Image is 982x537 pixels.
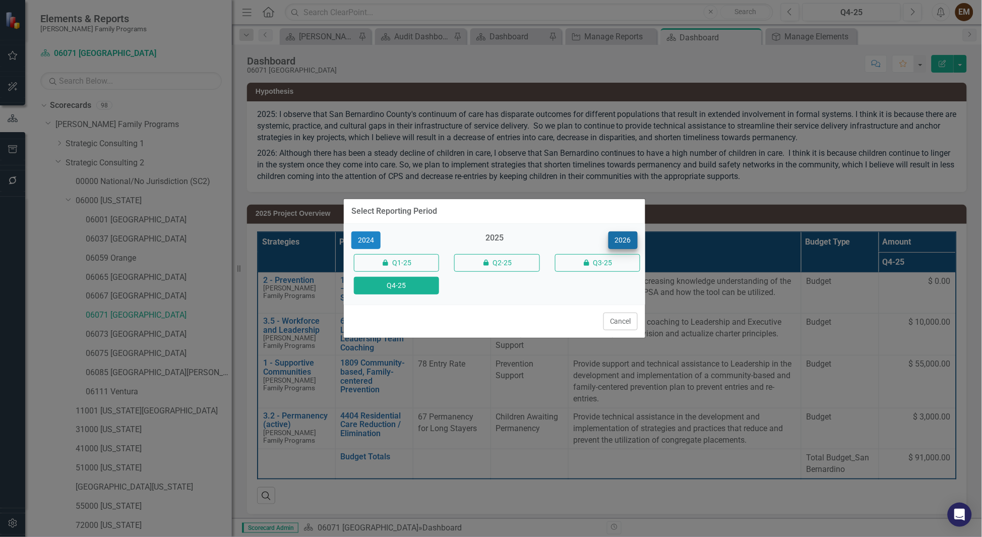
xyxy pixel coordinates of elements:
[603,313,638,330] button: Cancel
[555,254,640,272] button: Q3-25
[452,232,537,249] div: 2025
[351,231,381,249] button: 2024
[454,254,539,272] button: Q2-25
[608,231,638,249] button: 2026
[948,503,972,527] div: Open Intercom Messenger
[354,277,439,294] button: Q4-25
[351,207,437,216] div: Select Reporting Period
[354,254,439,272] button: Q1-25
